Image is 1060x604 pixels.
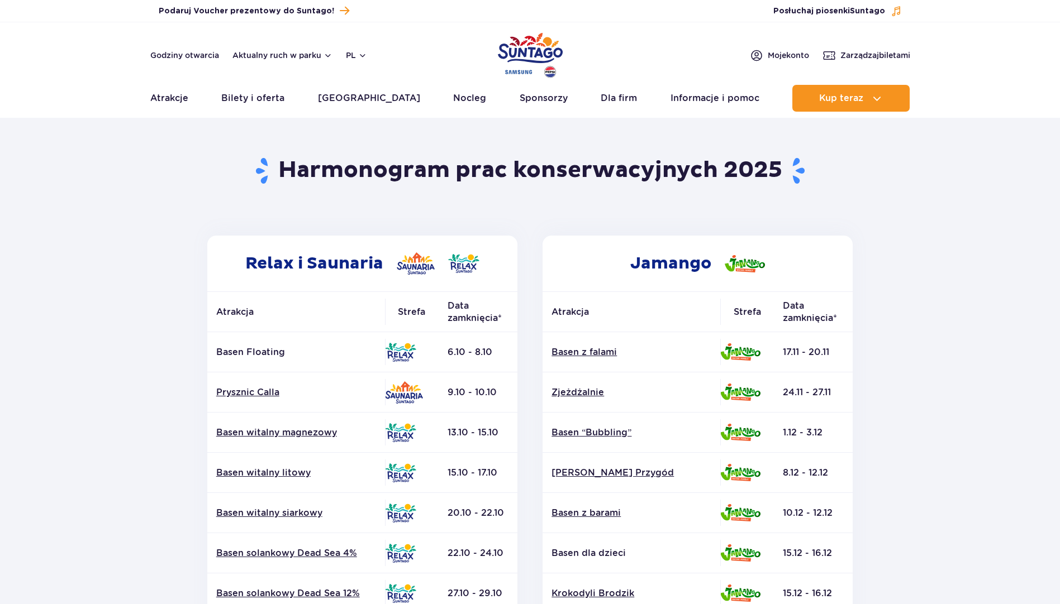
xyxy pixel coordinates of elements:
img: Relax [385,423,416,442]
a: Nocleg [453,85,486,112]
img: Jamango [720,464,760,481]
img: Relax [448,254,479,273]
h1: Harmonogram prac konserwacyjnych 2025 [203,156,857,185]
td: 20.10 - 22.10 [439,493,517,533]
span: Podaruj Voucher prezentowy do Suntago! [159,6,334,17]
a: [GEOGRAPHIC_DATA] [318,85,420,112]
a: Basen “Bubbling” [552,426,711,439]
button: Posłuchaj piosenkiSuntago [773,6,902,17]
img: Relax [385,584,416,603]
img: Jamango [720,504,760,521]
img: Jamango [720,343,760,361]
th: Strefa [720,292,774,332]
a: Basen witalny siarkowy [216,507,376,519]
a: [PERSON_NAME] Przygód [552,467,711,479]
a: Dla firm [601,85,637,112]
img: Jamango [720,424,760,441]
a: Godziny otwarcia [150,50,219,61]
h2: Jamango [543,236,853,291]
td: 1.12 - 3.12 [774,413,853,453]
td: 6.10 - 8.10 [439,332,517,372]
span: Posłuchaj piosenki [773,6,885,17]
span: Zarządzaj biletami [840,50,910,61]
td: 22.10 - 24.10 [439,533,517,573]
img: Relax [385,504,416,522]
th: Strefa [385,292,439,332]
img: Relax [385,343,416,362]
a: Sponsorzy [520,85,568,112]
h2: Relax i Saunaria [207,236,517,291]
span: Kup teraz [819,93,863,103]
a: Basen solankowy Dead Sea 12% [216,587,376,600]
img: Relax [385,463,416,482]
a: Prysznic Calla [216,386,376,399]
a: Podaruj Voucher prezentowy do Suntago! [159,3,349,18]
td: 9.10 - 10.10 [439,372,517,413]
td: 24.11 - 27.11 [774,372,853,413]
th: Atrakcja [543,292,720,332]
a: Basen solankowy Dead Sea 4% [216,547,376,559]
img: Saunaria [397,252,435,275]
a: Mojekonto [750,49,809,62]
button: pl [346,50,367,61]
span: Suntago [850,7,885,15]
button: Kup teraz [792,85,910,112]
th: Atrakcja [207,292,385,332]
img: Jamango [725,255,765,272]
a: Basen z barami [552,507,711,519]
img: Jamango [720,584,760,602]
p: Basen Floating [216,346,376,358]
a: Basen witalny litowy [216,467,376,479]
a: Basen witalny magnezowy [216,426,376,439]
a: Informacje i pomoc [671,85,759,112]
td: 13.10 - 15.10 [439,413,517,453]
th: Data zamknięcia* [439,292,517,332]
td: 15.12 - 16.12 [774,533,853,573]
a: Park of Poland [498,28,563,79]
td: 8.12 - 12.12 [774,453,853,493]
a: Atrakcje [150,85,188,112]
p: Basen dla dzieci [552,547,711,559]
img: Relax [385,544,416,563]
a: Basen z falami [552,346,711,358]
span: Moje konto [768,50,809,61]
a: Zjeżdżalnie [552,386,711,399]
td: 10.12 - 12.12 [774,493,853,533]
button: Aktualny ruch w parku [232,51,332,60]
td: 17.11 - 20.11 [774,332,853,372]
a: Bilety i oferta [221,85,284,112]
img: Jamango [720,384,760,401]
img: Saunaria [385,381,423,404]
a: Zarządzajbiletami [823,49,910,62]
td: 15.10 - 17.10 [439,453,517,493]
a: Krokodyli Brodzik [552,587,711,600]
img: Jamango [720,544,760,562]
th: Data zamknięcia* [774,292,853,332]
